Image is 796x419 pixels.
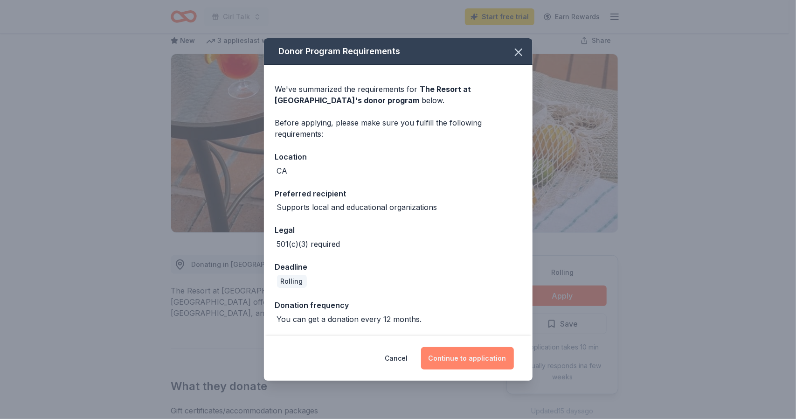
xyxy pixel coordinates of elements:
[275,224,521,236] div: Legal
[277,238,340,250] div: 501(c)(3) required
[277,275,307,288] div: Rolling
[264,38,533,65] div: Donor Program Requirements
[421,347,514,370] button: Continue to application
[275,151,521,163] div: Location
[275,84,521,106] div: We've summarized the requirements for below.
[277,165,288,176] div: CA
[275,188,521,200] div: Preferred recipient
[275,117,521,140] div: Before applying, please make sure you fulfill the following requirements:
[275,299,521,311] div: Donation frequency
[385,347,408,370] button: Cancel
[277,202,437,213] div: Supports local and educational organizations
[275,261,521,273] div: Deadline
[277,314,422,325] div: You can get a donation every 12 months.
